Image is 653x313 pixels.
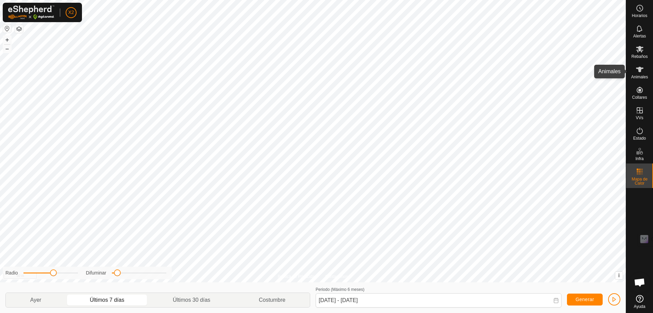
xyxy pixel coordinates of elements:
[636,116,643,120] span: VVs
[635,157,643,161] span: Infra
[3,45,11,53] button: –
[632,95,647,99] span: Collares
[632,14,647,18] span: Horarios
[316,287,364,292] label: Periodo (Máximo 6 meses)
[626,292,653,311] a: Ayuda
[3,36,11,44] button: +
[575,297,594,302] span: Generar
[173,296,210,304] span: Últimos 30 días
[615,272,623,279] button: i
[68,9,74,16] span: X2
[567,294,603,306] button: Generar
[5,269,18,277] label: Radio
[618,272,620,278] span: i
[631,54,648,59] span: Rebaños
[633,136,646,140] span: Estado
[630,272,650,293] div: Chat abierto
[90,296,124,304] span: Últimos 7 días
[631,75,648,79] span: Animales
[3,25,11,33] button: Restablecer Mapa
[8,5,54,19] img: Logo Gallagher
[634,304,646,309] span: Ayuda
[86,269,106,277] label: Difuminar
[15,25,23,33] button: Capas del Mapa
[628,177,651,185] span: Mapa de Calor
[278,273,317,280] a: Política de Privacidad
[325,273,348,280] a: Contáctenos
[30,296,41,304] span: Ayer
[633,34,646,38] span: Alertas
[259,296,285,304] span: Costumbre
